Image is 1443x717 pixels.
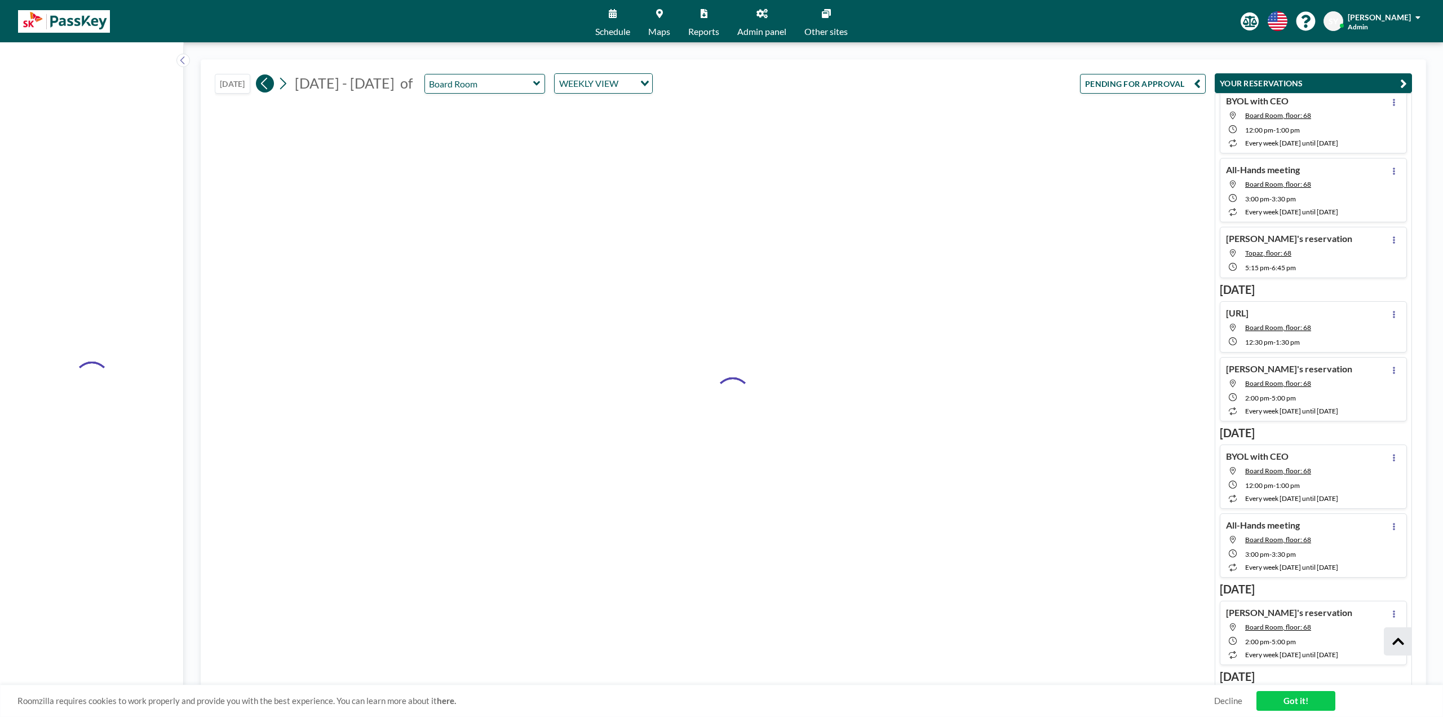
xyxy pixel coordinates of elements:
[1245,407,1338,415] span: every week [DATE] until [DATE]
[1245,139,1338,147] span: every week [DATE] until [DATE]
[1269,195,1272,203] span: -
[1269,550,1272,558] span: -
[1245,323,1311,332] span: Board Room, floor: 68
[1272,394,1296,402] span: 5:00 PM
[1269,263,1272,272] span: -
[737,27,786,36] span: Admin panel
[557,76,621,91] span: WEEKLY VIEW
[1348,12,1411,22] span: [PERSON_NAME]
[1226,451,1289,462] h4: BYOL with CEO
[400,74,413,92] span: of
[1272,263,1296,272] span: 6:45 PM
[1272,637,1296,646] span: 5:00 PM
[688,27,719,36] span: Reports
[1276,338,1300,346] span: 1:30 PM
[1245,195,1269,203] span: 3:00 PM
[1276,481,1300,490] span: 1:00 PM
[1245,394,1269,402] span: 2:00 PM
[1220,582,1407,596] h3: [DATE]
[1245,650,1338,659] span: every week [DATE] until [DATE]
[1245,338,1273,346] span: 12:30 PM
[1226,95,1289,107] h4: BYOL with CEO
[1226,363,1352,375] h4: [PERSON_NAME]'s reservation
[1273,338,1276,346] span: -
[1245,535,1311,544] span: Board Room, floor: 68
[1215,73,1412,93] button: YOUR RESERVATIONS
[1226,520,1300,531] h4: All-Hands meeting
[1245,563,1338,571] span: every week [DATE] until [DATE]
[1272,550,1296,558] span: 3:30 PM
[17,696,1214,706] span: Roomzilla requires cookies to work properly and provide you with the best experience. You can lea...
[1226,607,1352,618] h4: [PERSON_NAME]'s reservation
[1329,16,1338,27] span: SY
[1245,467,1311,475] span: Board Room, floor: 68
[1226,233,1352,244] h4: [PERSON_NAME]'s reservation
[425,74,533,93] input: Board Room
[215,74,250,94] button: [DATE]
[555,74,652,93] div: Search for option
[1226,307,1249,319] h4: [URL]
[1245,623,1311,631] span: Board Room, floor: 68
[18,10,110,33] img: organization-logo
[1245,111,1311,120] span: Board Room, floor: 68
[1245,126,1273,134] span: 12:00 PM
[1214,696,1242,706] a: Decline
[1245,208,1338,216] span: every week [DATE] until [DATE]
[1080,74,1206,94] button: PENDING FOR APPROVAL
[1220,670,1407,684] h3: [DATE]
[1245,263,1269,272] span: 5:15 PM
[1256,691,1335,711] a: Got it!
[1245,379,1311,388] span: Board Room, floor: 68
[1348,23,1368,31] span: Admin
[1220,426,1407,440] h3: [DATE]
[295,74,395,91] span: [DATE] - [DATE]
[804,27,848,36] span: Other sites
[1269,637,1272,646] span: -
[1245,481,1273,490] span: 12:00 PM
[1245,180,1311,188] span: Board Room, floor: 68
[1245,249,1291,257] span: Topaz, floor: 68
[1220,283,1407,297] h3: [DATE]
[595,27,630,36] span: Schedule
[622,76,634,91] input: Search for option
[1273,481,1276,490] span: -
[1276,126,1300,134] span: 1:00 PM
[1245,637,1269,646] span: 2:00 PM
[1272,195,1296,203] span: 3:30 PM
[1269,394,1272,402] span: -
[1273,126,1276,134] span: -
[648,27,670,36] span: Maps
[437,696,456,706] a: here.
[1226,164,1300,175] h4: All-Hands meeting
[1245,494,1338,503] span: every week [DATE] until [DATE]
[1245,550,1269,558] span: 3:00 PM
